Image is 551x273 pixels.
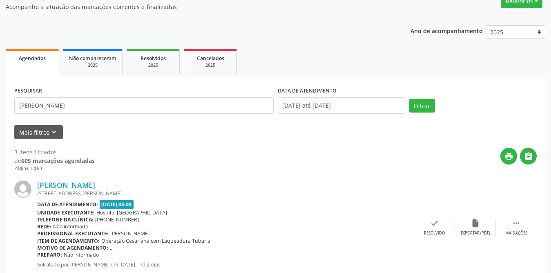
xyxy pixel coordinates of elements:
[37,209,95,216] b: Unidade executante:
[37,237,100,244] b: Item de agendamento:
[19,55,46,62] span: Agendados
[101,237,210,244] span: Operação Cesariana com Laqueadura Tubaria
[96,209,167,216] span: Hospital [GEOGRAPHIC_DATA]
[100,200,134,209] span: [DATE] 08:00
[278,97,405,114] input: Selecione um intervalo
[424,230,445,236] div: Resolvido
[500,148,517,165] button: print
[512,219,521,228] i: 
[37,201,98,208] b: Data de atendimento:
[14,148,95,156] div: 3 itens filtrados
[141,55,166,62] span: Resolvidos
[461,230,490,236] div: Exportar (PDF)
[504,152,513,161] i: print
[14,165,95,172] div: Página 1 de 1
[37,216,94,223] b: Telefone da clínica:
[110,244,114,251] span: ...
[133,62,174,68] div: 2025
[6,2,384,11] p: Acompanhe a situação das marcações correntes e finalizadas
[37,180,95,190] a: [PERSON_NAME]
[53,223,88,230] span: Não informado
[14,156,95,165] div: de
[37,261,414,268] p: Solicitado por [PERSON_NAME] em [DATE] - há 2 dias
[37,230,109,237] b: Profissional executante:
[190,62,231,68] div: 2025
[409,99,435,113] button: Filtrar
[95,216,139,223] span: [PHONE_NUMBER]
[110,230,149,237] span: [PERSON_NAME]
[21,157,95,165] strong: 605 marcações agendadas
[14,85,42,97] label: PESQUISAR
[430,219,439,228] i: check
[197,55,224,62] span: Cancelados
[37,251,62,258] b: Preparo:
[14,180,31,198] img: img
[471,219,480,228] i: insert_drive_file
[37,223,51,230] b: Rede:
[37,190,414,197] div: [STREET_ADDRESS][PERSON_NAME]
[69,62,116,68] div: 2025
[49,128,58,137] i: keyboard_arrow_down
[64,251,99,258] span: Não informado
[520,148,537,165] button: 
[69,55,116,62] span: Não compareceram
[14,97,274,114] input: Nome, CNS
[14,125,63,140] button: Mais filtroskeyboard_arrow_down
[278,85,337,97] label: DATA DE ATENDIMENTO
[505,230,527,236] div: Mais ações
[410,25,483,36] p: Ano de acompanhamento
[524,152,533,161] i: 
[37,244,108,251] b: Motivo de agendamento:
